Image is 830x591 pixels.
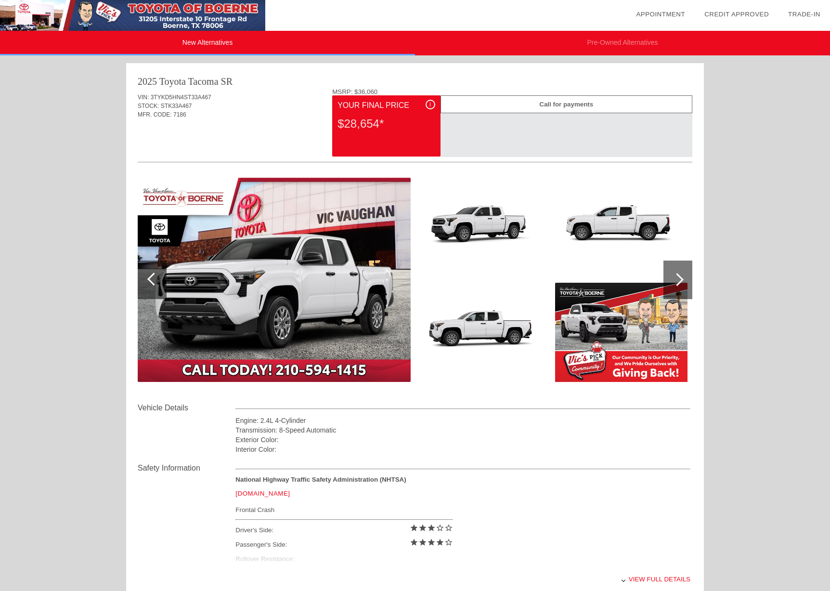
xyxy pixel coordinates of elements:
[138,111,172,118] span: MFR. CODE:
[138,462,235,474] div: Safety Information
[151,94,211,101] span: 3TYKD5HN4ST33A467
[138,103,159,109] span: STOCK:
[636,11,685,18] a: Appointment
[235,490,290,497] a: [DOMAIN_NAME]
[235,416,690,425] div: Engine: 2.4L 4-Cylinder
[410,538,418,547] i: star
[235,504,453,516] div: Frontal Crash
[332,88,692,95] div: MSRP: $36,060
[441,95,692,113] div: Call for payments
[235,425,690,435] div: Transmission: 8-Speed Automatic
[235,476,406,483] strong: National Highway Traffic Safety Administration (NHTSA)
[436,538,444,547] i: star
[788,11,820,18] a: Trade-In
[418,524,427,532] i: star
[410,524,418,532] i: star
[426,100,435,109] div: i
[427,524,436,532] i: star
[427,538,436,547] i: star
[138,133,692,149] div: Quoted on [DATE] 11:07:34 AM
[418,178,550,277] img: image.aspx
[138,402,235,414] div: Vehicle Details
[555,283,687,382] img: image.aspx
[418,283,550,382] img: image.aspx
[138,75,219,88] div: 2025 Toyota Tacoma
[235,567,690,591] div: View full details
[235,538,453,552] div: Passenger's Side:
[161,103,192,109] span: STK33A467
[436,524,444,532] i: star_border
[173,111,186,118] span: 7186
[221,75,233,88] div: SR
[444,524,453,532] i: star_border
[235,523,453,538] div: Driver's Side:
[337,111,435,136] div: $28,654*
[337,100,435,111] div: Your Final Price
[555,178,687,277] img: image.aspx
[138,178,411,382] img: image.aspx
[235,445,690,454] div: Interior Color:
[444,538,453,547] i: star_border
[418,538,427,547] i: star
[235,435,690,445] div: Exterior Color:
[415,31,830,55] li: Pre-Owned Alternatives
[138,94,149,101] span: VIN:
[704,11,769,18] a: Credit Approved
